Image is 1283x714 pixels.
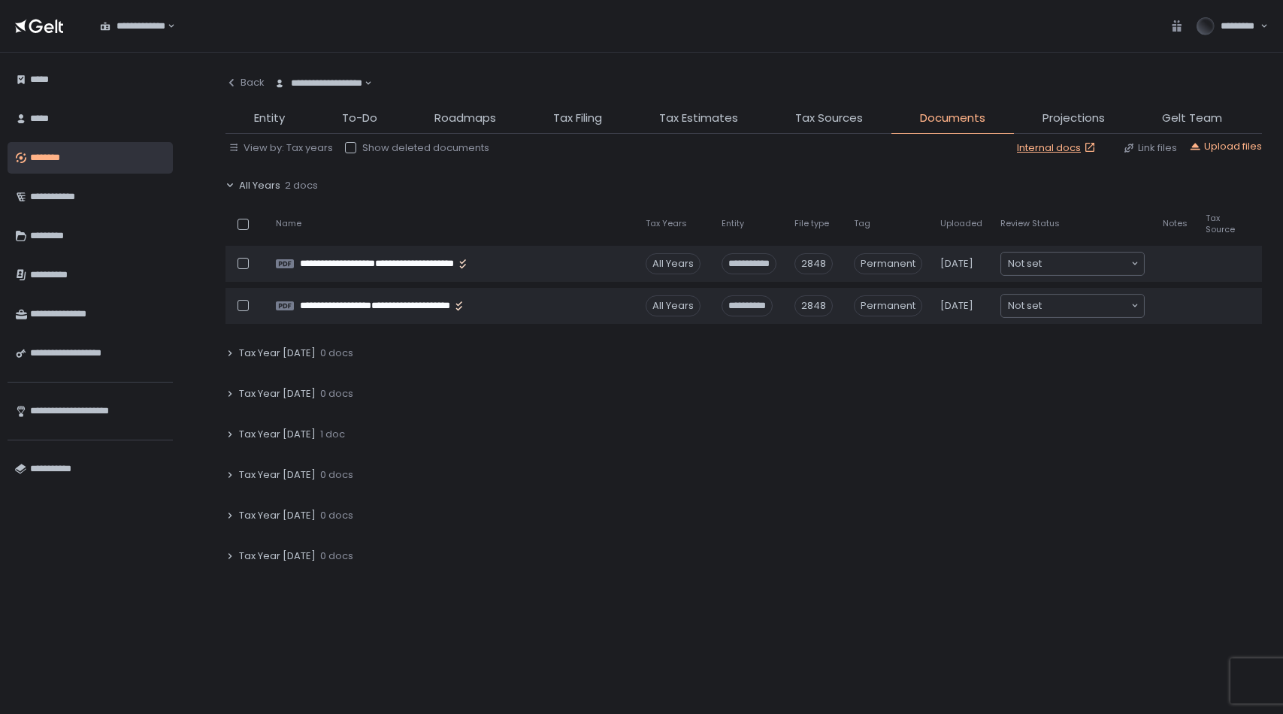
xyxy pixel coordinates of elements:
span: File type [794,218,829,229]
button: Link files [1123,141,1177,155]
button: View by: Tax years [228,141,333,155]
span: 1 doc [320,428,345,441]
div: Back [225,76,265,89]
span: Roadmaps [434,110,496,127]
span: Permanent [854,295,922,316]
span: Projections [1042,110,1105,127]
input: Search for option [1042,256,1130,271]
span: Uploaded [940,218,982,229]
span: Notes [1163,218,1188,229]
div: 2848 [794,253,833,274]
span: Tax Year [DATE] [239,549,316,563]
span: Gelt Team [1162,110,1222,127]
span: Tax Estimates [659,110,738,127]
span: All Years [239,179,280,192]
span: 0 docs [320,549,353,563]
button: Back [225,68,265,98]
input: Search for option [1042,298,1130,313]
span: Tax Filing [553,110,602,127]
span: 0 docs [320,346,353,360]
div: Search for option [90,11,175,42]
span: Name [276,218,301,229]
span: Tax Year [DATE] [239,346,316,360]
span: [DATE] [940,299,973,313]
div: 2848 [794,295,833,316]
span: [DATE] [940,257,973,271]
a: Internal docs [1017,141,1099,155]
span: 0 docs [320,509,353,522]
input: Search for option [165,19,166,34]
span: Tax Source [1206,213,1235,235]
div: Search for option [1001,295,1144,317]
span: Entity [254,110,285,127]
input: Search for option [362,76,363,91]
button: Upload files [1189,140,1262,153]
span: Documents [920,110,985,127]
span: Tax Years [646,218,687,229]
div: All Years [646,253,701,274]
span: Tax Year [DATE] [239,509,316,522]
span: 2 docs [285,179,318,192]
span: Review Status [1000,218,1060,229]
span: Tax Year [DATE] [239,387,316,401]
span: 0 docs [320,468,353,482]
div: Search for option [1001,253,1144,275]
div: Search for option [265,68,372,99]
span: Entity [722,218,744,229]
span: Not set [1008,298,1042,313]
span: 0 docs [320,387,353,401]
span: Tax Year [DATE] [239,468,316,482]
span: Tag [854,218,870,229]
span: Tax Year [DATE] [239,428,316,441]
span: To-Do [342,110,377,127]
div: All Years [646,295,701,316]
span: Not set [1008,256,1042,271]
span: Tax Sources [795,110,863,127]
span: Permanent [854,253,922,274]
